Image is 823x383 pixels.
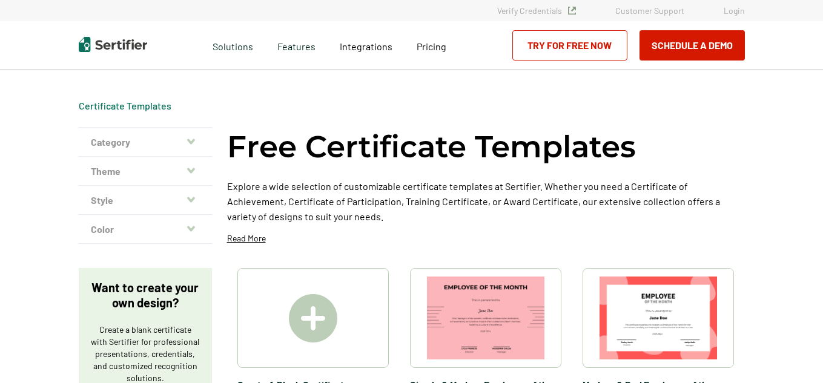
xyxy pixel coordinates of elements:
p: Want to create your own design? [91,280,200,310]
span: Pricing [417,41,446,52]
a: Verify Credentials [497,5,576,16]
p: Read More [227,232,266,244]
button: Color [79,215,212,244]
a: Try for Free Now [512,30,627,61]
a: Integrations [340,38,392,53]
span: Features [277,38,316,53]
a: Pricing [417,38,446,53]
a: Certificate Templates [79,100,171,111]
img: Create A Blank Certificate [289,294,337,342]
img: Modern & Red Employee of the Month Certificate Template [600,277,717,359]
img: Verified [568,7,576,15]
a: Login [724,5,745,16]
a: Customer Support [615,5,684,16]
img: Simple & Modern Employee of the Month Certificate Template [427,277,544,359]
img: Sertifier | Digital Credentialing Platform [79,37,147,52]
span: Integrations [340,41,392,52]
div: Breadcrumb [79,100,171,112]
h1: Free Certificate Templates [227,127,636,166]
button: Style [79,186,212,215]
span: Solutions [213,38,253,53]
button: Category [79,128,212,157]
p: Explore a wide selection of customizable certificate templates at Sertifier. Whether you need a C... [227,178,745,224]
button: Theme [79,157,212,186]
span: Certificate Templates [79,100,171,112]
